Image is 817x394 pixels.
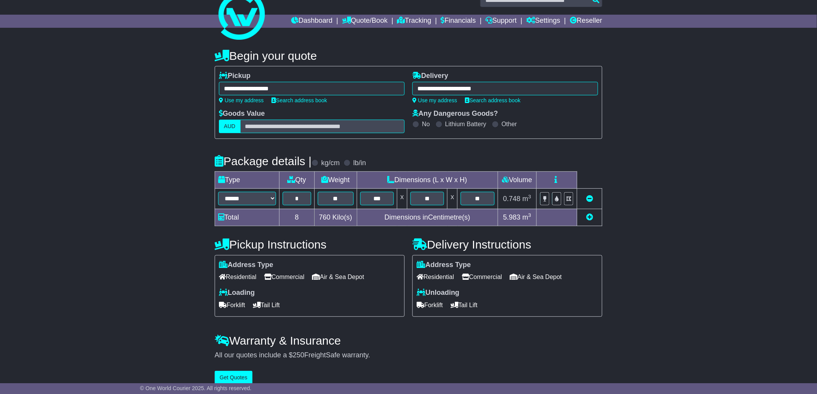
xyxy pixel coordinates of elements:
span: © One World Courier 2025. All rights reserved. [140,385,252,391]
span: 760 [319,213,331,221]
button: Get Quotes [215,371,253,384]
span: Commercial [264,271,304,283]
td: 8 [280,209,315,226]
label: Address Type [417,261,471,269]
label: Lithium Battery [445,120,486,128]
span: Residential [219,271,256,283]
label: Address Type [219,261,273,269]
a: Use my address [412,97,457,103]
td: Dimensions in Centimetre(s) [357,209,498,226]
h4: Pickup Instructions [215,238,405,251]
label: Loading [219,289,255,297]
td: Volume [498,172,536,189]
h4: Package details | [215,155,312,167]
a: Add new item [586,213,593,221]
label: kg/cm [321,159,340,167]
h4: Delivery Instructions [412,238,602,251]
a: Search address book [465,97,520,103]
td: x [447,189,458,209]
a: Tracking [397,15,431,28]
span: Forklift [219,299,245,311]
span: Forklift [417,299,443,311]
a: Search address book [271,97,327,103]
span: Tail Lift [451,299,478,311]
td: x [397,189,407,209]
label: AUD [219,120,241,133]
span: m [522,213,531,221]
a: Reseller [570,15,602,28]
span: m [522,195,531,203]
label: No [422,120,430,128]
div: All our quotes include a $ FreightSafe warranty. [215,351,602,360]
span: 5.983 [503,213,520,221]
a: Settings [526,15,560,28]
sup: 3 [528,194,531,200]
label: Goods Value [219,110,265,118]
label: Unloading [417,289,459,297]
label: Other [502,120,517,128]
a: Support [485,15,517,28]
h4: Warranty & Insurance [215,334,602,347]
a: Use my address [219,97,264,103]
td: Total [215,209,280,226]
span: Air & Sea Depot [312,271,364,283]
label: Any Dangerous Goods? [412,110,498,118]
h4: Begin your quote [215,49,602,62]
label: Pickup [219,72,251,80]
td: Dimensions (L x W x H) [357,172,498,189]
span: Commercial [462,271,502,283]
td: Qty [280,172,315,189]
td: Weight [314,172,357,189]
a: Dashboard [291,15,332,28]
span: 250 [293,351,304,359]
span: 0.748 [503,195,520,203]
label: lb/in [353,159,366,167]
span: Tail Lift [253,299,280,311]
a: Financials [441,15,476,28]
a: Remove this item [586,195,593,203]
a: Quote/Book [342,15,388,28]
td: Kilo(s) [314,209,357,226]
sup: 3 [528,212,531,218]
label: Delivery [412,72,448,80]
td: Type [215,172,280,189]
span: Air & Sea Depot [510,271,562,283]
span: Residential [417,271,454,283]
